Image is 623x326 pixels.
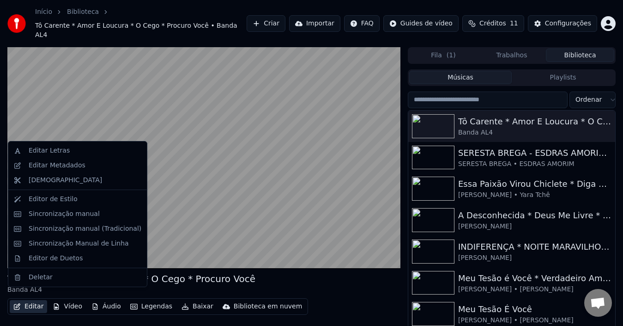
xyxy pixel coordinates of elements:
[458,240,611,253] div: INDIFERENÇA * NOITE MARAVILHOSA * NÃO OLHE ASSIM * SENHORITA
[35,7,247,40] nav: breadcrumb
[29,176,102,185] div: [DEMOGRAPHIC_DATA]
[447,51,456,60] span: ( 1 )
[458,209,611,222] div: A Desconhecida * Deus Me Livre * Minha Estranha Loucura * Fui Eu
[7,285,255,295] div: Banda AL4
[29,273,53,282] div: Deletar
[29,224,141,234] div: Sincronização manual (Tradicional)
[584,289,612,317] div: Bate-papo aberto
[512,71,614,84] button: Playlists
[458,191,611,200] div: [PERSON_NAME] • Yara Tchê
[462,15,524,32] button: Créditos11
[510,19,518,28] span: 11
[575,95,602,105] span: Ordenar
[35,21,247,40] span: Tô Carente * Amor E Loucura * O Cego * Procuro Você • Banda AL4
[458,147,611,160] div: SERESTA BREGA - ESDRAS AMORIM ｜ NO PITIÚ
[458,222,611,231] div: [PERSON_NAME]
[458,178,611,191] div: Essa Paixão Virou Chiclete * Diga Sim Pra Mim
[67,7,99,17] a: Biblioteca
[545,19,591,28] div: Configurações
[458,253,611,263] div: [PERSON_NAME]
[29,195,78,204] div: Editor de Estilo
[7,272,255,285] div: Tô Carente * Amor E Loucura * O Cego * Procuro Você
[458,160,611,169] div: SERESTA BREGA • ESDRAS AMORIM
[458,128,611,137] div: Banda AL4
[479,19,506,28] span: Créditos
[247,15,285,32] button: Criar
[528,15,597,32] button: Configurações
[458,303,611,316] div: Meu Tesão É Você
[383,15,459,32] button: Guides de vídeo
[29,161,85,170] div: Editar Metadados
[178,300,217,313] button: Baixar
[409,49,478,62] button: Fila
[10,300,47,313] button: Editar
[7,14,26,33] img: youka
[49,300,86,313] button: Vídeo
[546,49,614,62] button: Biblioteca
[458,115,611,128] div: Tô Carente * Amor E Loucura * O Cego * Procuro Você
[234,302,302,311] div: Biblioteca em nuvem
[409,71,512,84] button: Músicas
[29,209,100,219] div: Sincronização manual
[344,15,380,32] button: FAQ
[478,49,546,62] button: Trabalhos
[458,285,611,294] div: [PERSON_NAME] • [PERSON_NAME]
[35,7,52,17] a: Início
[458,316,611,325] div: [PERSON_NAME] • [PERSON_NAME]
[458,272,611,285] div: Meu Tesão é Você * Verdadeiro Amor * Me Usa
[29,254,83,263] div: Editor de Duetos
[127,300,176,313] button: Legendas
[88,300,125,313] button: Áudio
[29,239,129,248] div: Sincronização Manual de Linha
[289,15,340,32] button: Importar
[29,146,70,155] div: Editar Letras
